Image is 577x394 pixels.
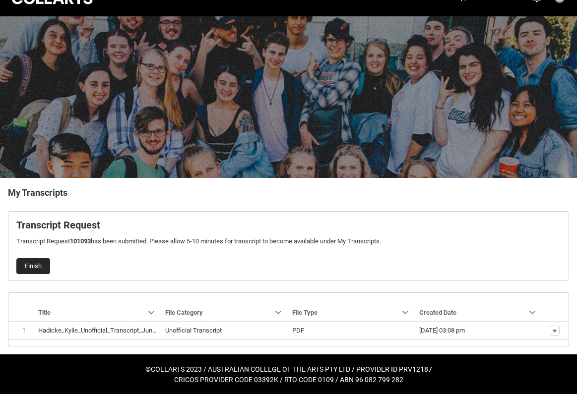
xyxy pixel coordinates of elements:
[8,211,569,281] article: Request_Student_Transcript flow
[419,327,465,334] lightning-formatted-date-time: [DATE] 03:08 pm
[16,219,100,231] b: Transcript Request
[8,187,67,198] b: My Transcripts
[16,236,561,246] p: Transcript Request has been submitted. Please allow 5-10 minutes for transcript to become availab...
[292,327,304,334] lightning-base-formatted-text: PDF
[16,258,50,274] button: Finish
[70,237,91,245] b: 101093
[165,327,222,334] lightning-base-formatted-text: Unofficial Transcript
[38,327,189,334] lightning-base-formatted-text: Hadicke_Kylie_Unofficial_Transcript_Jun 24, 2025.pdf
